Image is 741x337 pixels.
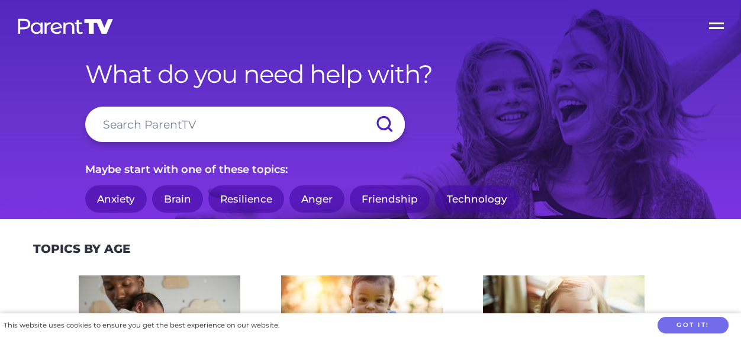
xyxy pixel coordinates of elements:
[33,242,130,256] h2: Topics By Age
[85,107,405,142] input: Search ParentTV
[85,185,147,213] a: Anxiety
[208,185,284,213] a: Resilience
[350,185,430,213] a: Friendship
[4,319,279,332] div: This website uses cookies to ensure you get the best experience on our website.
[363,107,405,142] input: Submit
[152,185,203,213] a: Brain
[658,317,729,334] button: Got it!
[85,160,656,179] p: Maybe start with one of these topics:
[85,59,656,89] h1: What do you need help with?
[435,185,519,213] a: Technology
[17,18,114,35] img: parenttv-logo-white.4c85aaf.svg
[289,185,344,213] a: Anger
